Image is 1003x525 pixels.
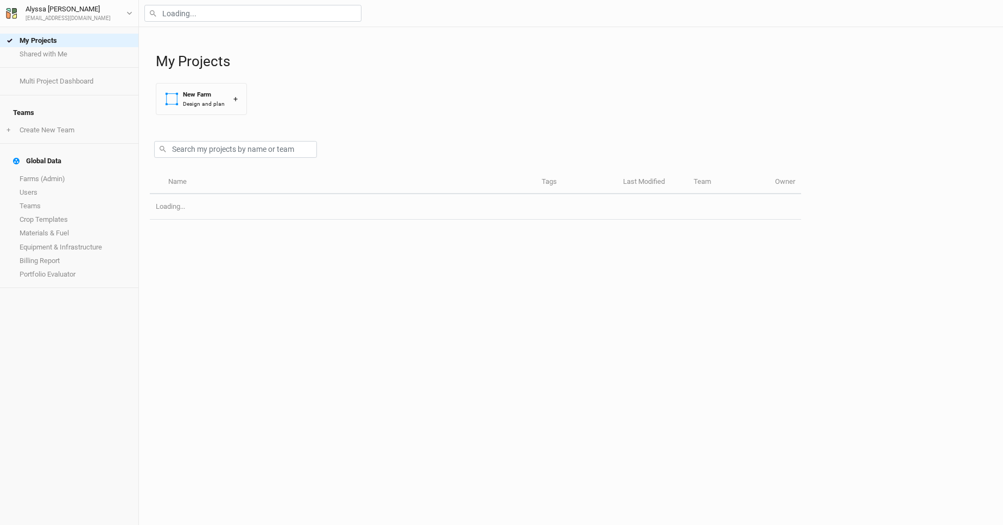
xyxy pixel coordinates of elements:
[7,126,10,135] span: +
[154,141,317,158] input: Search my projects by name or team
[233,93,238,105] div: +
[536,171,617,194] th: Tags
[769,171,801,194] th: Owner
[26,4,111,15] div: Alyssa [PERSON_NAME]
[26,15,111,23] div: [EMAIL_ADDRESS][DOMAIN_NAME]
[183,100,225,108] div: Design and plan
[156,83,247,115] button: New FarmDesign and plan+
[162,171,535,194] th: Name
[183,90,225,99] div: New Farm
[7,102,132,124] h4: Teams
[144,5,361,22] input: Loading...
[5,3,133,23] button: Alyssa [PERSON_NAME][EMAIL_ADDRESS][DOMAIN_NAME]
[617,171,688,194] th: Last Modified
[156,53,992,70] h1: My Projects
[150,194,801,220] td: Loading...
[13,157,61,165] div: Global Data
[688,171,769,194] th: Team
